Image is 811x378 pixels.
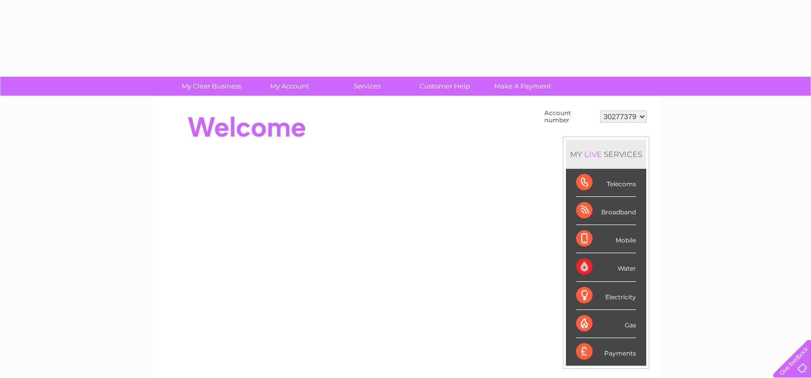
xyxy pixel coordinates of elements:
[576,338,636,366] div: Payments
[247,77,332,96] a: My Account
[576,310,636,338] div: Gas
[576,282,636,310] div: Electricity
[325,77,409,96] a: Services
[582,149,604,159] div: LIVE
[542,107,598,126] td: Account number
[576,225,636,253] div: Mobile
[169,77,254,96] a: My Clear Business
[480,77,565,96] a: Make A Payment
[576,169,636,197] div: Telecoms
[403,77,487,96] a: Customer Help
[576,197,636,225] div: Broadband
[566,140,646,169] div: MY SERVICES
[576,253,636,281] div: Water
